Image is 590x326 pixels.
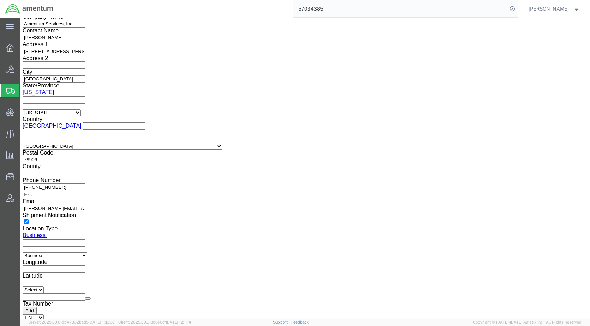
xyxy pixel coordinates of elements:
[28,320,115,324] span: Server: 2025.20.0-db47332bad5
[166,320,191,324] span: [DATE] 12:11:14
[528,5,580,13] button: [PERSON_NAME]
[273,320,291,324] a: Support
[291,320,309,324] a: Feedback
[118,320,191,324] span: Client: 2025.20.0-8c6e0cf
[20,18,590,319] iframe: FS Legacy Container
[529,5,569,13] span: Kent Gilman
[473,319,582,325] span: Copyright © [DATE]-[DATE] Agistix Inc., All Rights Reserved
[5,4,54,14] img: logo
[89,320,115,324] span: [DATE] 11:13:37
[293,0,507,17] input: Search for shipment number, reference number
